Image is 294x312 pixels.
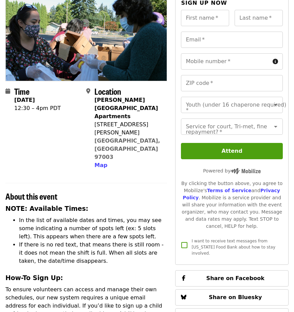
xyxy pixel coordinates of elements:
i: calendar icon [5,88,10,94]
li: If there is no red text, that means there is still room - it does not mean the shift is full. Whe... [19,241,167,265]
strong: [PERSON_NAME][GEOGRAPHIC_DATA] Apartments [94,97,158,120]
input: Last name [235,10,283,26]
i: circle-info icon [273,58,278,65]
li: In the list of available dates and times, you may see some indicating a number of spots left (ex:... [19,216,167,241]
div: By clicking the button above, you agree to Mobilize's and . Mobilize is a service provider and wi... [181,180,283,230]
button: Map [94,161,107,169]
strong: How-To Sign Up: [5,274,63,281]
div: 12:30 – 4pm PDT [14,104,61,112]
button: Open [271,122,280,131]
div: [STREET_ADDRESS][PERSON_NAME] [94,121,162,137]
span: I want to receive text messages from [US_STATE] Food Bank about how to stay involved. [191,239,275,256]
span: Map [94,162,107,168]
span: Share on Facebook [206,275,264,281]
a: [GEOGRAPHIC_DATA], [GEOGRAPHIC_DATA] 97003 [94,137,160,160]
span: Time [14,85,30,97]
button: Share on Facebook [175,270,289,287]
span: Powered by [203,168,261,173]
i: map-marker-alt icon [86,88,90,94]
button: Attend [181,143,283,159]
input: First name [181,10,229,26]
a: Terms of Service [207,188,252,193]
span: Location [94,85,121,97]
input: ZIP code [181,75,283,91]
img: Powered by Mobilize [231,168,261,174]
strong: [DATE] [14,97,35,103]
span: Share on Bluesky [209,294,262,300]
input: Email [181,32,283,48]
button: Open [271,100,280,110]
span: About this event [5,190,57,202]
button: Share on Bluesky [175,289,289,306]
strong: NOTE: Available Times: [5,205,88,212]
input: Mobile number [181,53,270,70]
